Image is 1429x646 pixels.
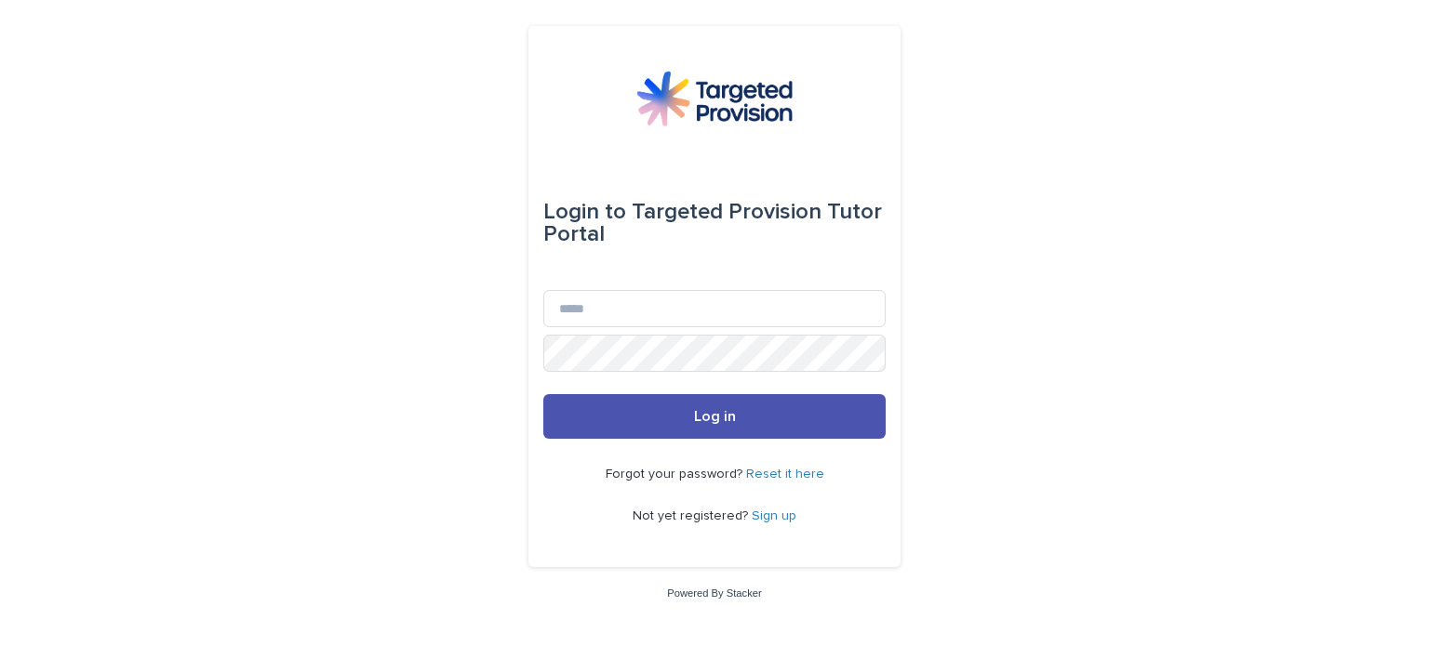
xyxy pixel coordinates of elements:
[694,409,736,424] span: Log in
[543,394,886,439] button: Log in
[752,509,796,522] a: Sign up
[667,587,761,599] a: Powered By Stacker
[606,468,746,481] span: Forgot your password?
[543,186,886,260] div: Targeted Provision Tutor Portal
[543,201,626,223] span: Login to
[636,71,793,126] img: M5nRWzHhSzIhMunXDL62
[633,509,752,522] span: Not yet registered?
[746,468,824,481] a: Reset it here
